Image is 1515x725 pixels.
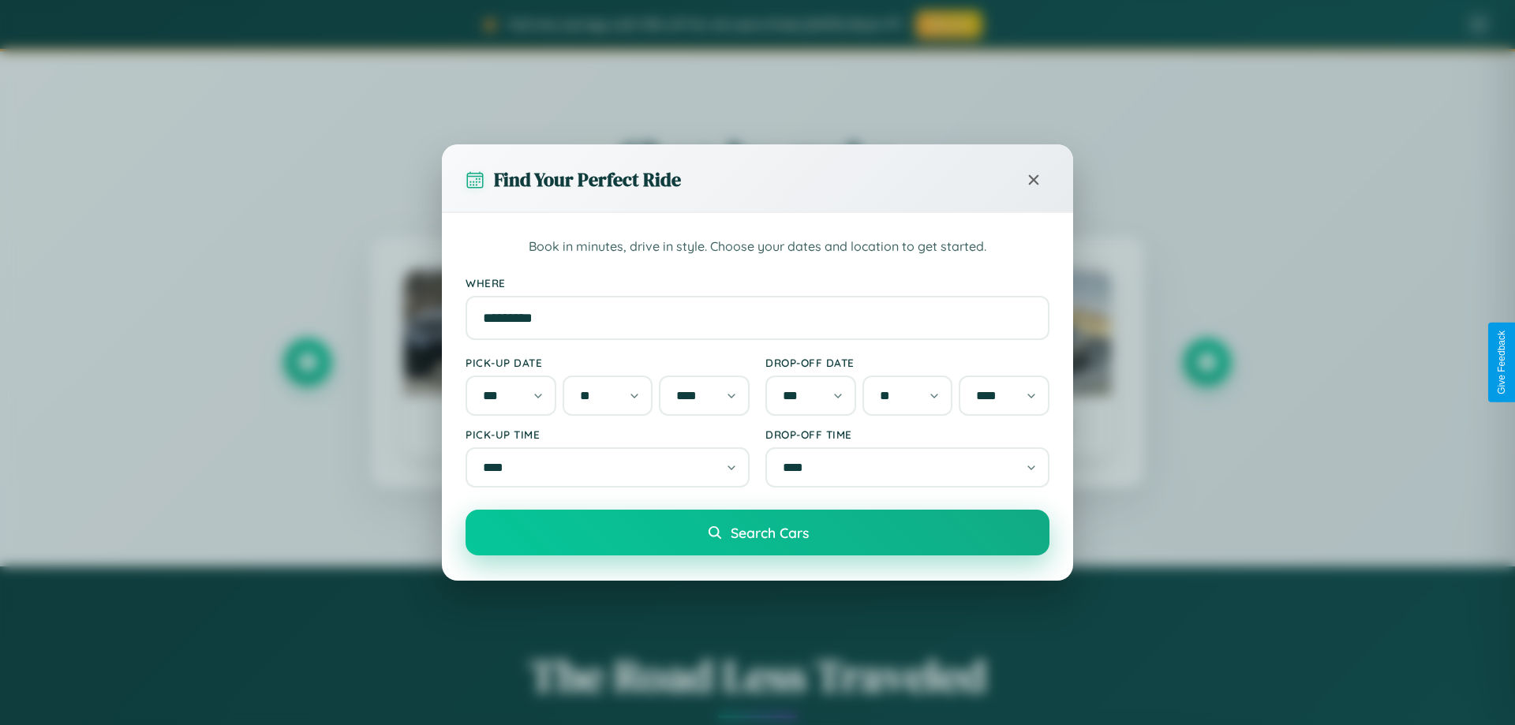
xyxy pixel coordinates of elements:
label: Drop-off Time [765,428,1049,441]
label: Pick-up Date [466,356,750,369]
p: Book in minutes, drive in style. Choose your dates and location to get started. [466,237,1049,257]
label: Drop-off Date [765,356,1049,369]
label: Where [466,276,1049,290]
span: Search Cars [731,524,809,541]
button: Search Cars [466,510,1049,555]
h3: Find Your Perfect Ride [494,166,681,192]
label: Pick-up Time [466,428,750,441]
